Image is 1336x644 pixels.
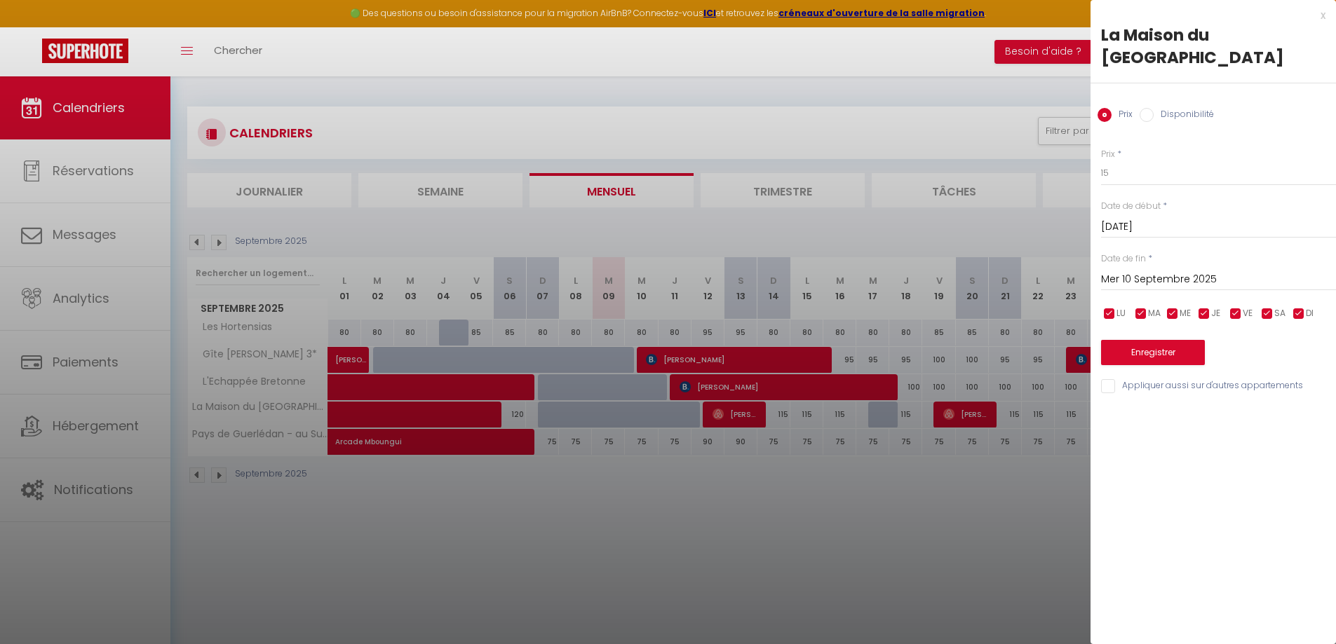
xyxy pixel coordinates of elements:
[1274,307,1286,320] span: SA
[1101,24,1325,69] div: La Maison du [GEOGRAPHIC_DATA]
[1112,108,1133,123] label: Prix
[1154,108,1214,123] label: Disponibilité
[11,6,53,48] button: Ouvrir le widget de chat LiveChat
[1180,307,1191,320] span: ME
[1101,252,1146,266] label: Date de fin
[1211,307,1220,320] span: JE
[1101,148,1115,161] label: Prix
[1091,7,1325,24] div: x
[1116,307,1126,320] span: LU
[1306,307,1314,320] span: DI
[1101,200,1161,213] label: Date de début
[1101,340,1205,365] button: Enregistrer
[1243,307,1253,320] span: VE
[1148,307,1161,320] span: MA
